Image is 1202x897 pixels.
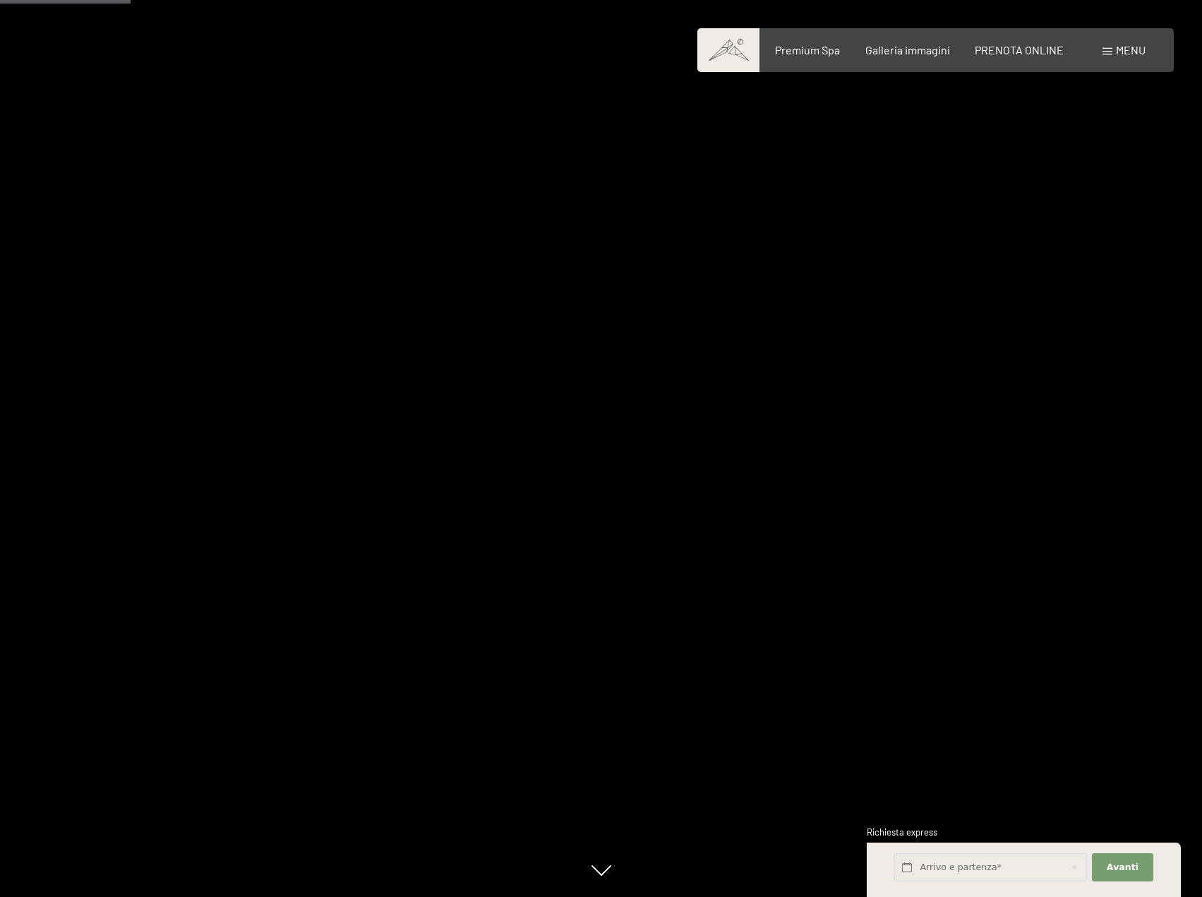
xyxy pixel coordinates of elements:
span: Menu [1116,43,1146,57]
a: Galleria immagini [865,43,950,57]
button: Avanti [1092,853,1153,882]
a: PRENOTA ONLINE [975,43,1064,57]
span: Richiesta express [867,826,937,838]
span: Avanti [1107,861,1138,874]
a: Premium Spa [775,43,840,57]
